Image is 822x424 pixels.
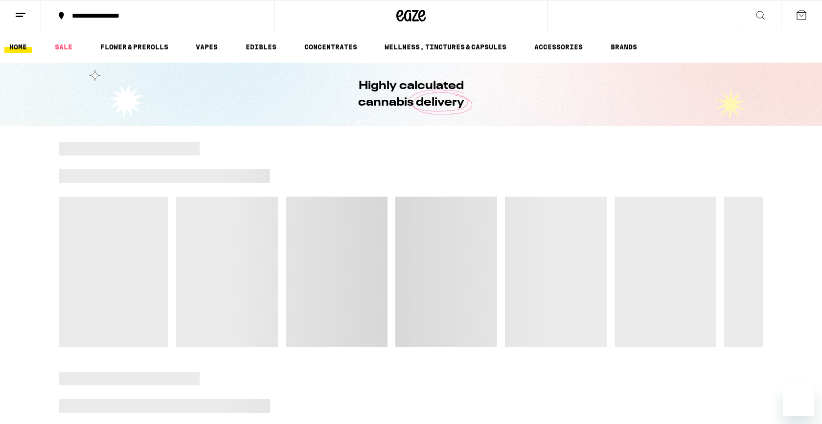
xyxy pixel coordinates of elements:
a: HOME [4,41,32,53]
a: CONCENTRATES [299,41,362,53]
a: FLOWER & PREROLLS [95,41,173,53]
a: WELLNESS, TINCTURES & CAPSULES [380,41,511,53]
a: EDIBLES [241,41,281,53]
a: BRANDS [606,41,642,53]
iframe: Button to launch messaging window [783,385,814,416]
a: SALE [50,41,77,53]
a: VAPES [191,41,223,53]
a: ACCESSORIES [529,41,588,53]
h1: Highly calculated cannabis delivery [330,78,492,111]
